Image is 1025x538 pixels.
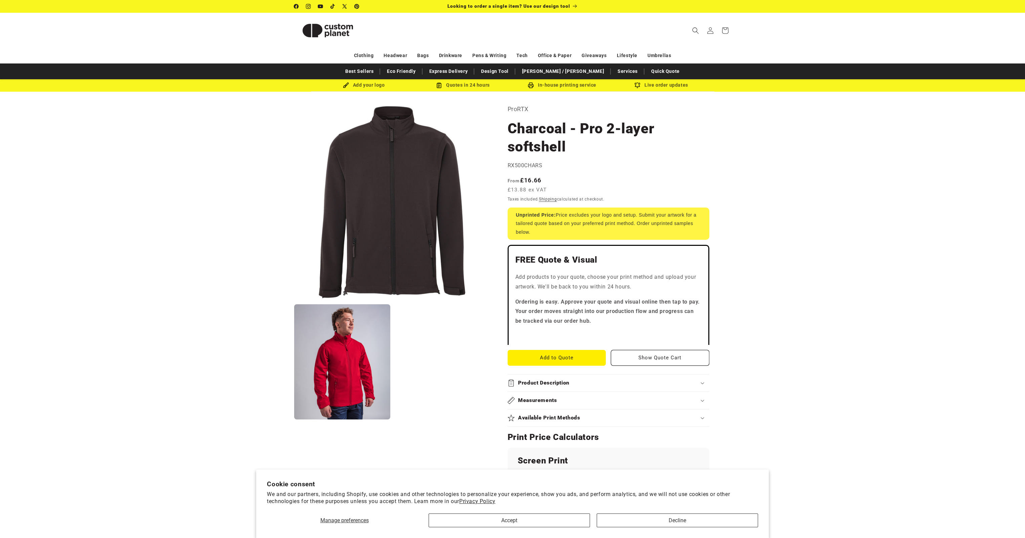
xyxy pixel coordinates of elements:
[648,65,683,77] a: Quick Quote
[417,50,429,61] a: Bags
[518,414,580,421] h2: Available Print Methods
[515,299,700,324] strong: Ordering is easy. Approve your quote and visual online then tap to pay. Your order moves straight...
[518,397,557,404] h2: Measurements
[447,3,570,9] span: Looking to order a single item? Use our design tool
[508,208,709,240] div: Price excludes your logo and setup. Submit your artwork for a tailored quote based on your prefer...
[519,65,607,77] a: [PERSON_NAME] / [PERSON_NAME]
[508,196,709,203] div: Taxes included. calculated at checkout.
[291,13,364,48] a: Custom Planet
[267,513,422,527] button: Manage preferences
[508,120,709,156] h1: Charcoal - Pro 2-layer softshell
[413,81,513,89] div: Quotes in 24 hours
[582,50,606,61] a: Giveaways
[508,162,543,169] span: RX500CHARS
[343,82,349,88] img: Brush Icon
[611,350,709,366] button: Show Quote Cart
[429,513,590,527] button: Accept
[508,177,542,184] strong: £16.66
[597,513,758,527] button: Decline
[267,491,758,505] p: We and our partners, including Shopify, use cookies and other technologies to personalize your ex...
[518,455,699,466] h2: Screen Print
[436,82,442,88] img: Order Updates Icon
[515,331,702,338] iframe: Customer reviews powered by Trustpilot
[320,517,369,524] span: Manage preferences
[688,23,703,38] summary: Search
[508,392,709,409] summary: Measurements
[478,65,512,77] a: Design Tool
[647,50,671,61] a: Umbrellas
[354,50,374,61] a: Clothing
[294,15,361,46] img: Custom Planet
[515,255,702,265] h2: FREE Quote & Visual
[634,82,640,88] img: Order updates
[614,65,641,77] a: Services
[267,480,758,488] h2: Cookie consent
[508,178,520,183] span: From
[516,212,556,218] strong: Unprinted Price:
[459,498,495,504] a: Privacy Policy
[518,379,569,387] h2: Product Description
[384,50,407,61] a: Headwear
[528,82,534,88] img: In-house printing
[612,81,711,89] div: Live order updates
[508,374,709,392] summary: Product Description
[472,50,506,61] a: Pens & Writing
[342,65,377,77] a: Best Sellers
[508,350,606,366] button: Add to Quote
[539,197,557,201] a: Shipping
[513,81,612,89] div: In-house printing service
[508,186,547,194] span: £13.88 ex VAT
[294,104,491,420] media-gallery: Gallery Viewer
[538,50,571,61] a: Office & Paper
[439,50,462,61] a: Drinkware
[384,65,419,77] a: Eco Friendly
[516,50,527,61] a: Tech
[508,409,709,427] summary: Available Print Methods
[314,81,413,89] div: Add your logo
[617,50,637,61] a: Lifestyle
[515,272,702,292] p: Add products to your quote, choose your print method and upload your artwork. We'll be back to yo...
[508,432,709,443] h2: Print Price Calculators
[426,65,471,77] a: Express Delivery
[508,104,709,115] p: ProRTX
